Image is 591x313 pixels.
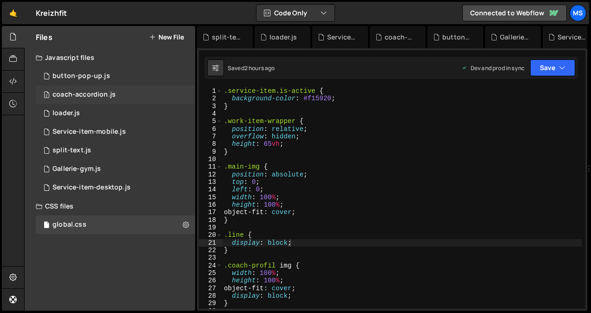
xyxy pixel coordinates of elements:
[199,186,222,193] div: 14
[53,72,110,80] div: button-pop-up.js
[199,216,222,224] div: 18
[53,183,131,192] div: Service-item-desktop.js
[199,277,222,284] div: 26
[199,224,222,231] div: 19
[53,128,126,136] div: Service-item-mobile.js
[25,48,195,67] div: Javascript files
[36,215,195,234] div: 16128/43342.css
[199,201,222,209] div: 16
[244,64,275,72] div: 2 hours ago
[36,32,53,42] h2: Files
[199,262,222,269] div: 24
[53,221,86,229] div: global.css
[228,64,275,72] div: Saved
[199,125,222,133] div: 6
[199,133,222,140] div: 7
[461,64,525,72] div: Dev and prod in sync
[44,92,49,99] span: 2
[36,160,195,178] div: 16128/43343.js
[199,110,222,117] div: 4
[199,292,222,300] div: 28
[199,269,222,277] div: 25
[256,5,335,21] button: Code Only
[199,156,222,163] div: 10
[570,5,586,21] a: ms
[25,197,195,215] div: CSS files
[199,231,222,239] div: 20
[36,141,195,160] div: 16128/44128.js
[53,91,116,99] div: coach-accordion.js
[199,178,222,186] div: 13
[462,5,567,21] a: Connected to Webflow
[199,194,222,201] div: 15
[53,165,101,173] div: Gallerie-gym.js
[36,85,195,104] div: 16128/43440.js
[500,33,530,42] div: Gallerie-gym.js
[53,109,80,117] div: loader.js
[149,33,184,41] button: New File
[199,239,222,247] div: 21
[385,33,414,42] div: coach-accordion.js
[2,2,25,24] a: 🤙
[442,33,472,42] div: button-pop-up.js
[199,285,222,292] div: 27
[36,104,195,123] div: 16128/44075.js
[199,171,222,178] div: 12
[53,146,91,155] div: split-text.js
[199,209,222,216] div: 17
[199,117,222,125] div: 5
[269,33,297,42] div: loader.js
[199,103,222,110] div: 3
[558,33,587,42] div: Service-item-desktop.js
[36,178,195,197] div: 16128/43341.js
[199,87,222,95] div: 1
[36,7,67,19] div: Kreizhfit
[199,140,222,148] div: 8
[199,95,222,102] div: 2
[327,33,357,42] div: Service-item-mobile.js
[36,123,195,141] div: 16128/43614.js
[199,163,222,170] div: 11
[36,67,195,85] div: 16128/43705.js
[212,33,242,42] div: split-text.js
[530,59,575,76] button: Save
[199,254,222,261] div: 23
[199,148,222,156] div: 9
[199,300,222,307] div: 29
[199,247,222,254] div: 22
